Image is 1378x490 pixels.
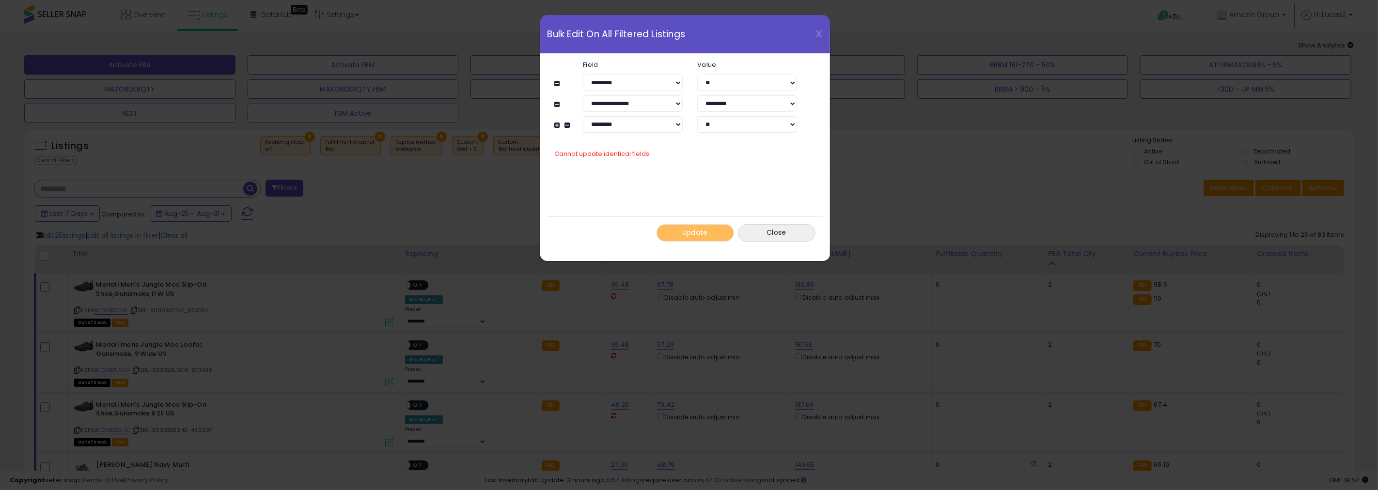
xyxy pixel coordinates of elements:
span: Update [682,228,708,237]
button: Close [738,224,815,241]
span: X [816,27,823,41]
label: Field [576,61,690,68]
label: Value [690,61,804,68]
span: Cannot update identical fields [555,149,650,158]
span: Bulk Edit On All Filtered Listings [548,30,686,39]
